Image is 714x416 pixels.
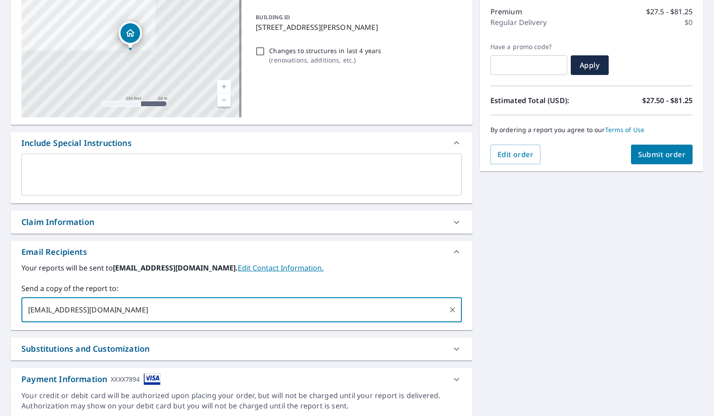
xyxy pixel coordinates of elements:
div: Payment InformationXXXX7894cardImage [11,368,473,391]
div: Dropped pin, building 1, Residential property, 19 Howard Ave Fond Du Lac, WI 54935 [119,21,142,49]
button: Edit order [490,145,541,164]
p: Regular Delivery [490,17,547,28]
p: BUILDING ID [256,13,290,21]
span: Edit order [498,150,534,159]
p: Estimated Total (USD): [490,95,592,106]
span: Apply [578,60,602,70]
b: [EMAIL_ADDRESS][DOMAIN_NAME]. [113,263,238,273]
a: Current Level 17, Zoom Out [217,93,231,107]
label: Send a copy of the report to: [21,283,462,294]
p: Premium [490,6,522,17]
p: Changes to structures in last 4 years [269,46,381,55]
div: Email Recipients [11,241,473,262]
button: Clear [446,304,459,316]
img: cardImage [144,373,161,385]
a: EditContactInfo [238,263,324,273]
p: [STREET_ADDRESS][PERSON_NAME] [256,22,458,33]
p: ( renovations, additions, etc. ) [269,55,381,65]
label: Your reports will be sent to [21,262,462,273]
a: Terms of Use [605,125,645,134]
div: Include Special Instructions [21,137,132,149]
div: Your credit or debit card will be authorized upon placing your order, but will not be charged unt... [21,391,462,411]
p: $27.5 - $81.25 [646,6,693,17]
div: Include Special Instructions [11,132,473,154]
div: Payment Information [21,373,161,385]
label: Have a promo code? [490,43,567,51]
span: Submit order [638,150,686,159]
a: Current Level 17, Zoom In [217,80,231,93]
p: $27.50 - $81.25 [642,95,693,106]
p: $0 [685,17,693,28]
div: XXXX7894 [111,373,140,385]
div: Email Recipients [21,246,87,258]
p: By ordering a report you agree to our [490,126,693,134]
button: Apply [571,55,609,75]
button: Submit order [631,145,693,164]
div: Substitutions and Customization [21,343,149,355]
div: Substitutions and Customization [11,337,473,360]
div: Claim Information [21,216,94,228]
div: Claim Information [11,211,473,233]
